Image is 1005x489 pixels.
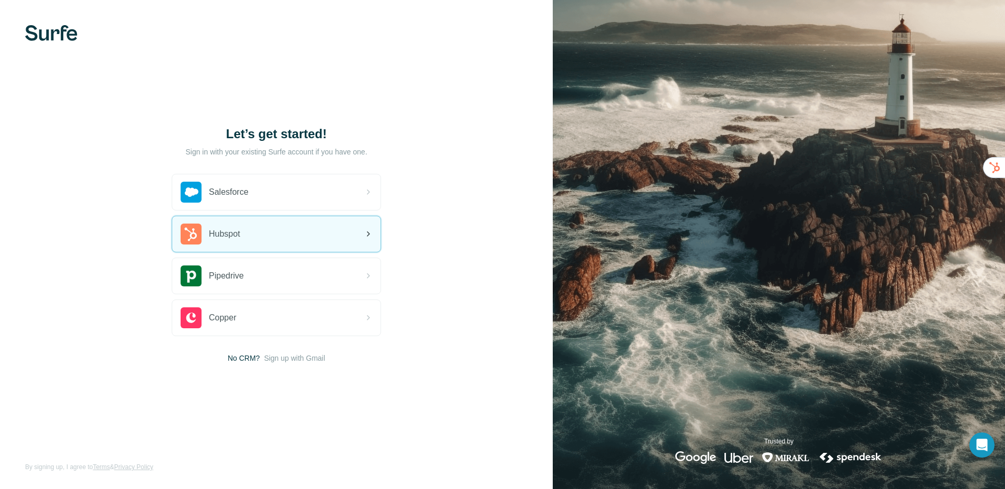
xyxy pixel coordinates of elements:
a: Privacy Policy [114,463,153,471]
span: No CRM? [228,353,260,363]
a: Terms [93,463,110,471]
h1: Let’s get started! [172,126,381,142]
img: hubspot's logo [181,224,202,244]
img: spendesk's logo [818,451,883,464]
span: Hubspot [209,228,240,240]
img: google's logo [675,451,716,464]
p: Trusted by [764,437,794,446]
span: By signing up, I agree to & [25,462,153,472]
div: Open Intercom Messenger [969,432,995,458]
img: uber's logo [724,451,753,464]
img: pipedrive's logo [181,265,202,286]
span: Copper [209,312,236,324]
p: Sign in with your existing Surfe account if you have one. [185,147,367,157]
img: mirakl's logo [762,451,810,464]
img: salesforce's logo [181,182,202,203]
img: Surfe's logo [25,25,77,41]
span: Salesforce [209,186,249,198]
img: copper's logo [181,307,202,328]
span: Pipedrive [209,270,244,282]
button: Sign up with Gmail [264,353,325,363]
